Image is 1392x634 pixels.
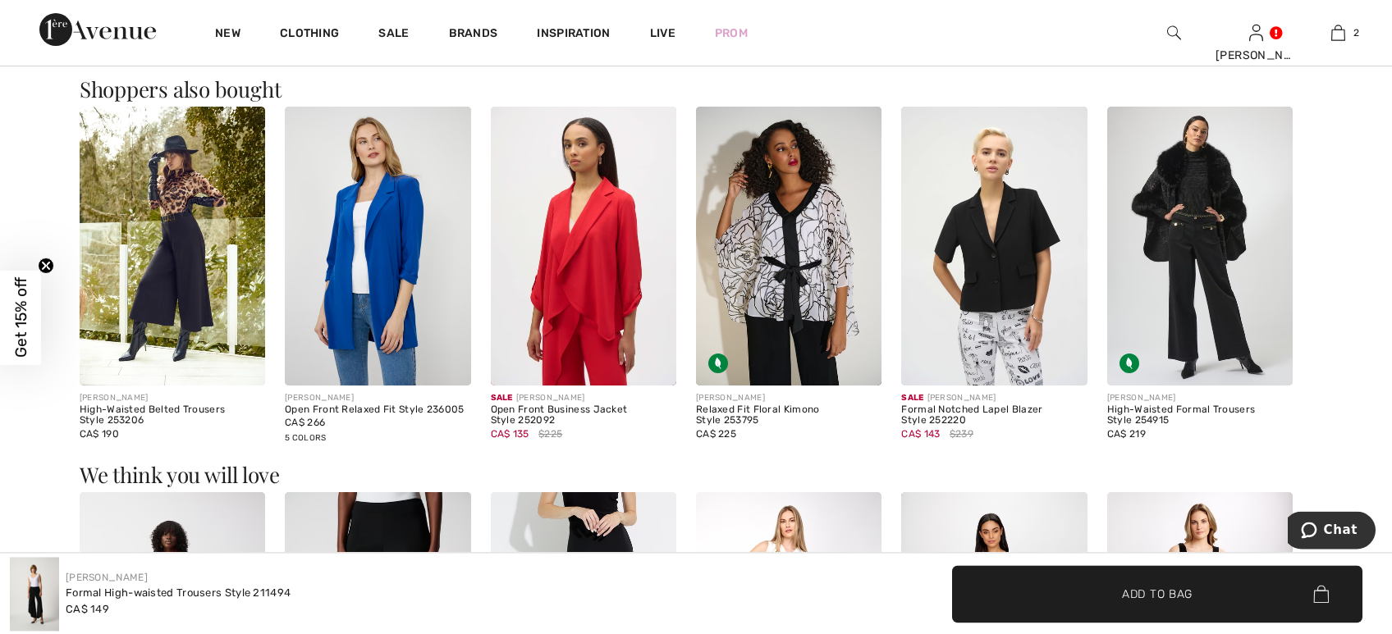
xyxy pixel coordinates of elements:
img: Formal Notched Lapel Blazer Style 252220 [901,107,1087,385]
span: CA$ 219 [1107,428,1146,440]
a: Sign In [1249,25,1263,40]
img: Sustainable Fabric [1120,353,1139,373]
img: High-Waisted Formal Trousers Style 254915 [1107,107,1293,385]
img: 1ère Avenue [39,13,156,46]
a: New [215,26,240,43]
img: My Info [1249,23,1263,43]
img: Bag.svg [1313,585,1329,603]
a: Live [650,25,675,42]
span: CA$ 225 [696,428,736,440]
a: 2 [1298,23,1378,43]
img: Relaxed Fit Floral Kimono Style 253795 [696,107,881,385]
img: High-Waisted Belted Trousers Style 253206 [80,107,265,385]
div: [PERSON_NAME] [285,392,470,404]
div: [PERSON_NAME] [80,392,265,404]
img: Open Front Business Jacket Style 252092 [491,107,676,385]
div: Formal High-waisted Trousers Style 211494 [66,585,291,601]
span: Inspiration [537,26,610,43]
div: [PERSON_NAME] [901,392,1087,404]
div: [PERSON_NAME] [1216,47,1296,64]
div: Relaxed Fit Floral Kimono Style 253795 [696,404,881,427]
img: Open Front Relaxed Fit Style 236005 [285,107,470,385]
a: Clothing [280,26,339,43]
span: Get 15% off [11,277,30,358]
img: Formal High-Waisted Trousers Style 211494 [10,557,59,631]
button: Add to Bag [952,565,1362,623]
iframe: Opens a widget where you can chat to one of our agents [1288,511,1376,552]
div: Formal Notched Lapel Blazer Style 252220 [901,404,1087,427]
div: High-Waisted Formal Trousers Style 254915 [1107,404,1293,427]
span: 5 Colors [285,433,326,443]
h3: Shoppers also bought [80,79,1312,100]
div: Open Front Relaxed Fit Style 236005 [285,404,470,416]
span: CA$ 143 [901,428,940,440]
div: High-Waisted Belted Trousers Style 253206 [80,404,265,427]
a: Prom [715,25,748,42]
a: Brands [449,26,498,43]
a: [PERSON_NAME] [66,572,148,583]
span: Sale [901,393,923,403]
span: CA$ 135 [491,428,529,440]
span: 2 [1353,25,1359,40]
div: [PERSON_NAME] [491,392,676,404]
span: CA$ 149 [66,603,109,615]
div: [PERSON_NAME] [696,392,881,404]
span: CA$ 190 [80,428,119,440]
span: Sale [491,393,513,403]
h3: We think you will love [80,464,1312,486]
div: Open Front Business Jacket Style 252092 [491,404,676,427]
img: My Bag [1331,23,1345,43]
span: Add to Bag [1122,585,1193,602]
span: $225 [538,426,562,441]
span: CA$ 266 [285,417,325,428]
div: [PERSON_NAME] [1107,392,1293,404]
img: Sustainable Fabric [708,353,728,373]
a: Sale [378,26,409,43]
button: Close teaser [38,257,54,273]
img: search the website [1167,23,1181,43]
span: $239 [950,426,973,441]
